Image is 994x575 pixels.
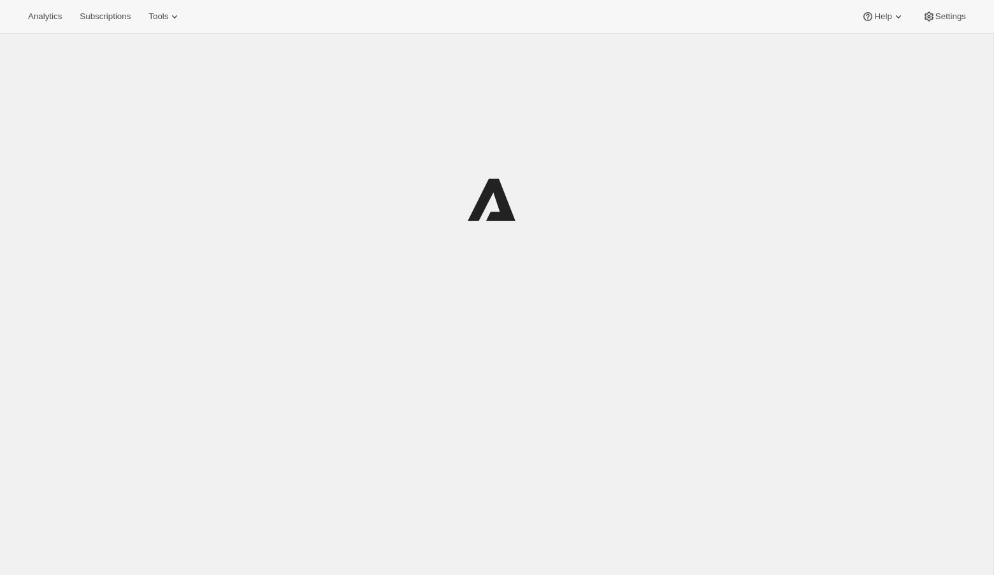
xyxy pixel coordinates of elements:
span: Analytics [28,11,62,22]
button: Subscriptions [72,8,138,25]
button: Analytics [20,8,69,25]
span: Help [874,11,891,22]
button: Tools [141,8,189,25]
span: Settings [935,11,966,22]
button: Help [854,8,912,25]
span: Subscriptions [80,11,131,22]
span: Tools [148,11,168,22]
button: Settings [915,8,974,25]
